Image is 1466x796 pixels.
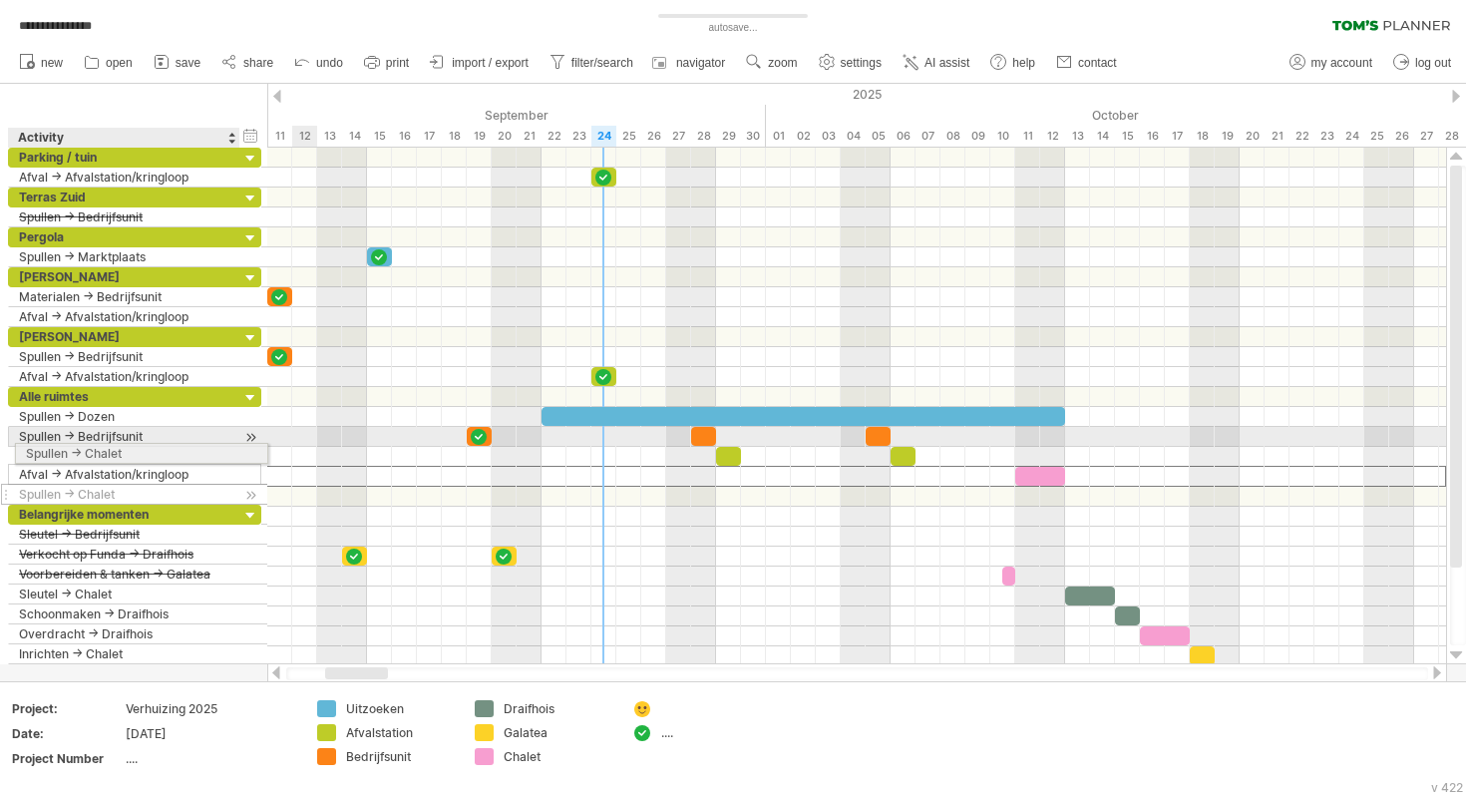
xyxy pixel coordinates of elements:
[766,126,791,147] div: Wednesday, 1 October 2025
[442,126,467,147] div: Thursday, 18 September 2025
[126,725,293,742] div: [DATE]
[19,407,229,426] div: Spullen -> Dozen
[716,126,741,147] div: Monday, 29 September 2025
[1078,56,1117,70] span: contact
[1265,126,1289,147] div: Tuesday, 21 October 2025
[916,126,940,147] div: Tuesday, 7 October 2025
[367,126,392,147] div: Monday, 15 September 2025
[346,748,455,765] div: Bedrijfsunit
[898,50,975,76] a: AI assist
[359,50,415,76] a: print
[1364,126,1389,147] div: Saturday, 25 October 2025
[691,126,716,147] div: Sunday, 28 September 2025
[346,700,455,717] div: Uitzoeken
[292,126,317,147] div: Friday, 12 September 2025
[18,105,766,126] div: September 2025
[19,227,229,246] div: Pergola
[19,287,229,306] div: Materialen -> Bedrijfsunit
[1439,126,1464,147] div: Tuesday, 28 October 2025
[126,700,293,717] div: Verhuizing 2025
[1431,780,1463,795] div: v 422
[1414,126,1439,147] div: Monday, 27 October 2025
[79,50,139,76] a: open
[19,148,229,167] div: Parking / tuin
[616,126,641,147] div: Thursday, 25 September 2025
[1284,50,1378,76] a: my account
[18,128,228,148] div: Activity
[1215,126,1240,147] div: Sunday, 19 October 2025
[841,126,866,147] div: Saturday, 4 October 2025
[19,327,229,346] div: [PERSON_NAME]
[1051,50,1123,76] a: contact
[1090,126,1115,147] div: Tuesday, 14 October 2025
[19,505,229,524] div: Belangrijke momenten
[12,700,122,717] div: Project:
[1415,56,1451,70] span: log out
[676,56,725,70] span: navigator
[12,725,122,742] div: Date:
[289,50,349,76] a: undo
[517,126,542,147] div: Sunday, 21 September 2025
[814,50,888,76] a: settings
[452,56,529,70] span: import / export
[19,585,229,603] div: Sleutel -> Chalet
[741,126,766,147] div: Tuesday, 30 September 2025
[106,56,133,70] span: open
[19,525,229,544] div: Sleutel -> Bedrijfsunit
[649,50,731,76] a: navigator
[19,604,229,623] div: Schoonmaken -> Draifhois
[1289,126,1314,147] div: Wednesday, 22 October 2025
[467,126,492,147] div: Friday, 19 September 2025
[19,624,229,643] div: Overdracht -> Draifhois
[14,50,69,76] a: new
[1339,126,1364,147] div: Friday, 24 October 2025
[990,126,1015,147] div: Friday, 10 October 2025
[417,126,442,147] div: Wednesday, 17 September 2025
[791,126,816,147] div: Thursday, 2 October 2025
[666,126,691,147] div: Saturday, 27 September 2025
[768,56,797,70] span: zoom
[19,307,229,326] div: Afval -> Afvalstation/kringloop
[661,724,770,741] div: ....
[19,367,229,386] div: Afval -> Afvalstation/kringloop
[1040,126,1065,147] div: Sunday, 12 October 2025
[19,347,229,366] div: Spullen -> Bedrijfsunit
[19,644,229,663] div: Inrichten -> Chalet
[591,126,616,147] div: Wednesday, 24 September 2025
[1165,126,1190,147] div: Friday, 17 October 2025
[641,126,666,147] div: Friday, 26 September 2025
[816,126,841,147] div: Friday, 3 October 2025
[1388,50,1457,76] a: log out
[425,50,535,76] a: import / export
[12,750,122,767] div: Project Number
[566,126,591,147] div: Tuesday, 23 September 2025
[317,126,342,147] div: Saturday, 13 September 2025
[545,50,639,76] a: filter/search
[19,267,229,286] div: [PERSON_NAME]
[346,724,455,741] div: Afvalstation
[985,50,1041,76] a: help
[866,126,891,147] div: Sunday, 5 October 2025
[19,565,229,584] div: Voorbereiden & tanken -> Galatea
[1314,126,1339,147] div: Thursday, 23 October 2025
[19,485,229,504] div: Spullen -> Chalet
[1240,126,1265,147] div: Monday, 20 October 2025
[924,56,969,70] span: AI assist
[1389,126,1414,147] div: Sunday, 26 October 2025
[342,126,367,147] div: Sunday, 14 September 2025
[623,20,843,36] div: autosave...
[176,56,200,70] span: save
[19,387,229,406] div: Alle ruimtes
[571,56,633,70] span: filter/search
[392,126,417,147] div: Tuesday, 16 September 2025
[386,56,409,70] span: print
[41,56,63,70] span: new
[1015,126,1040,147] div: Saturday, 11 October 2025
[243,56,273,70] span: share
[19,545,229,564] div: Verkocht op Funda -> Draifhois
[19,465,229,484] div: Afval -> Afvalstation/kringloop
[940,126,965,147] div: Wednesday, 8 October 2025
[1065,126,1090,147] div: Monday, 13 October 2025
[741,50,803,76] a: zoom
[965,126,990,147] div: Thursday, 9 October 2025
